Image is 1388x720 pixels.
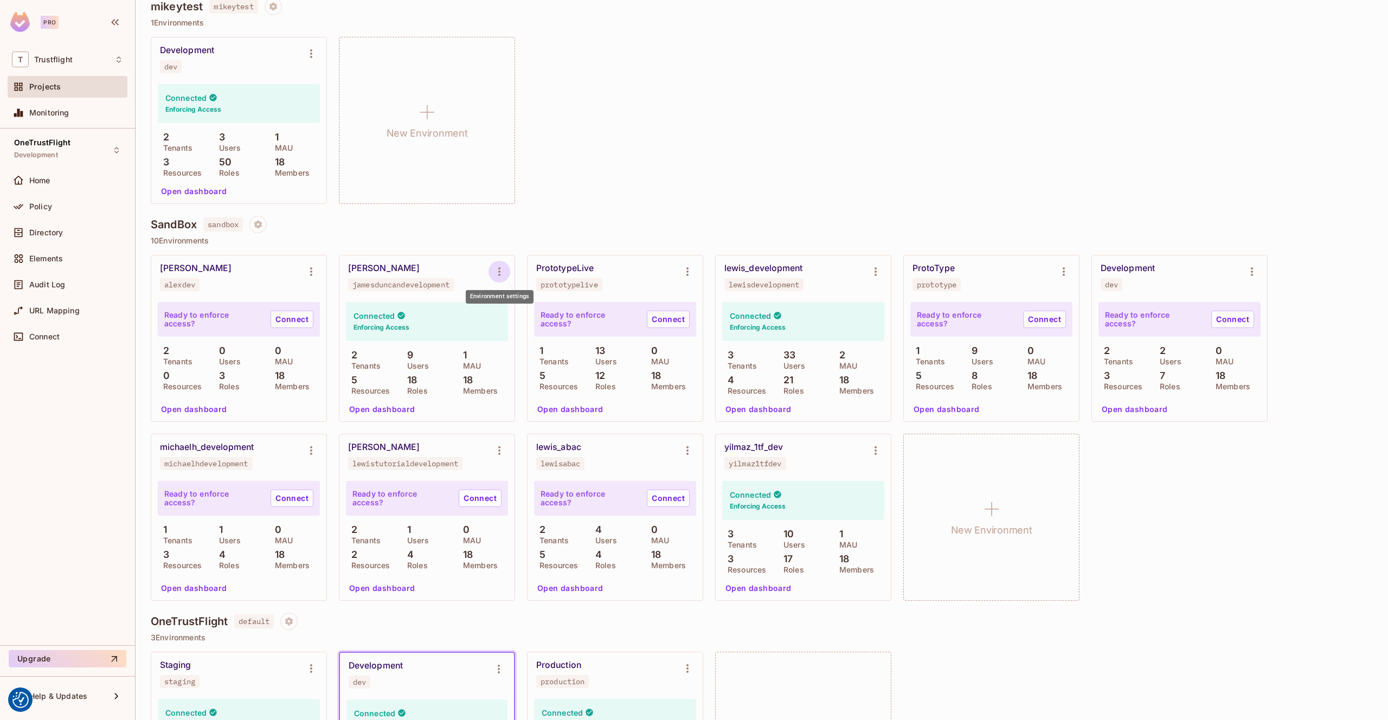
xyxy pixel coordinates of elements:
div: yilmaz_1tf_dev [724,442,783,453]
div: lewisabac [541,459,580,468]
span: Project settings [280,618,298,628]
button: Open dashboard [721,401,796,418]
button: Environment settings [300,440,322,461]
p: Members [269,169,310,177]
h4: Connected [542,708,583,718]
p: MAU [834,362,857,370]
p: Members [1022,382,1062,391]
button: Open dashboard [157,183,232,200]
p: 3 Environments [151,633,1373,642]
p: 5 [346,375,357,385]
p: Tenants [346,362,381,370]
div: dev [1105,280,1118,289]
p: Roles [590,382,616,391]
div: alexdev [164,280,195,289]
h4: Connected [730,311,771,321]
p: Ready to enforce access? [1105,311,1203,328]
p: 5 [534,549,545,560]
p: 1 [834,529,843,539]
h6: Enforcing Access [354,323,409,332]
p: Resources [158,169,202,177]
p: 0 [646,345,658,356]
p: 13 [590,345,605,356]
span: Project settings [265,3,282,14]
div: Development [349,660,403,671]
p: 18 [646,549,661,560]
p: 1 [402,524,411,535]
button: Environment settings [677,261,698,282]
button: Open dashboard [157,580,232,597]
h4: Connected [354,311,395,321]
div: lewis_abac [536,442,581,453]
span: T [12,52,29,67]
button: Consent Preferences [12,692,29,708]
p: 7 [1154,370,1165,381]
img: Revisit consent button [12,692,29,708]
button: Environment settings [1241,261,1263,282]
span: Policy [29,202,52,211]
div: Production [536,660,581,671]
p: 3 [722,554,734,564]
p: Resources [722,387,766,395]
p: Members [646,561,686,570]
div: [PERSON_NAME] [160,263,232,274]
p: 3 [214,132,225,143]
p: 4 [722,375,734,385]
p: Roles [402,387,428,395]
p: Users [778,362,805,370]
span: Connect [29,332,60,341]
p: Tenants [534,357,569,366]
div: staging [164,677,195,686]
p: 4 [590,549,602,560]
a: Connect [271,311,313,328]
p: 2 [1154,345,1166,356]
p: Users [402,362,429,370]
p: 2 [158,132,169,143]
p: MAU [458,362,481,370]
button: Environment settings [488,658,510,680]
p: 0 [269,345,281,356]
p: Resources [158,561,202,570]
p: 33 [778,350,795,361]
p: 10 Environments [151,236,1373,245]
p: Tenants [722,541,757,549]
span: Workspace: Trustflight [34,55,73,64]
div: [PERSON_NAME] [348,263,420,274]
div: michaelhdevelopment [164,459,248,468]
div: [PERSON_NAME] [348,442,420,453]
p: 4 [402,549,414,560]
p: 3 [722,529,734,539]
p: Users [590,536,617,545]
p: 1 [910,345,920,356]
p: Users [214,536,241,545]
button: Environment settings [677,440,698,461]
p: 18 [458,375,473,385]
p: 5 [910,370,922,381]
p: 3 [1098,370,1110,381]
h4: Connected [354,708,395,718]
p: Tenants [722,362,757,370]
p: 18 [1022,370,1037,381]
p: 1 [214,524,223,535]
p: 2 [534,524,545,535]
button: Open dashboard [157,401,232,418]
a: Connect [647,490,690,507]
div: dev [353,678,366,686]
a: Connect [1211,311,1254,328]
h4: SandBox [151,218,197,231]
div: PrototypeLive [536,263,594,274]
h1: New Environment [387,125,468,142]
div: jamesduncandevelopment [352,280,449,289]
div: prototypelive [541,280,598,289]
button: Environment settings [677,658,698,679]
button: Environment settings [300,658,322,679]
span: OneTrustFlight [14,138,70,147]
div: Environment settings [466,290,534,304]
button: Environment settings [1053,261,1075,282]
p: 18 [458,549,473,560]
p: 2 [346,524,357,535]
p: Resources [346,387,390,395]
p: 17 [778,554,793,564]
p: 0 [158,370,170,381]
p: Roles [214,561,240,570]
